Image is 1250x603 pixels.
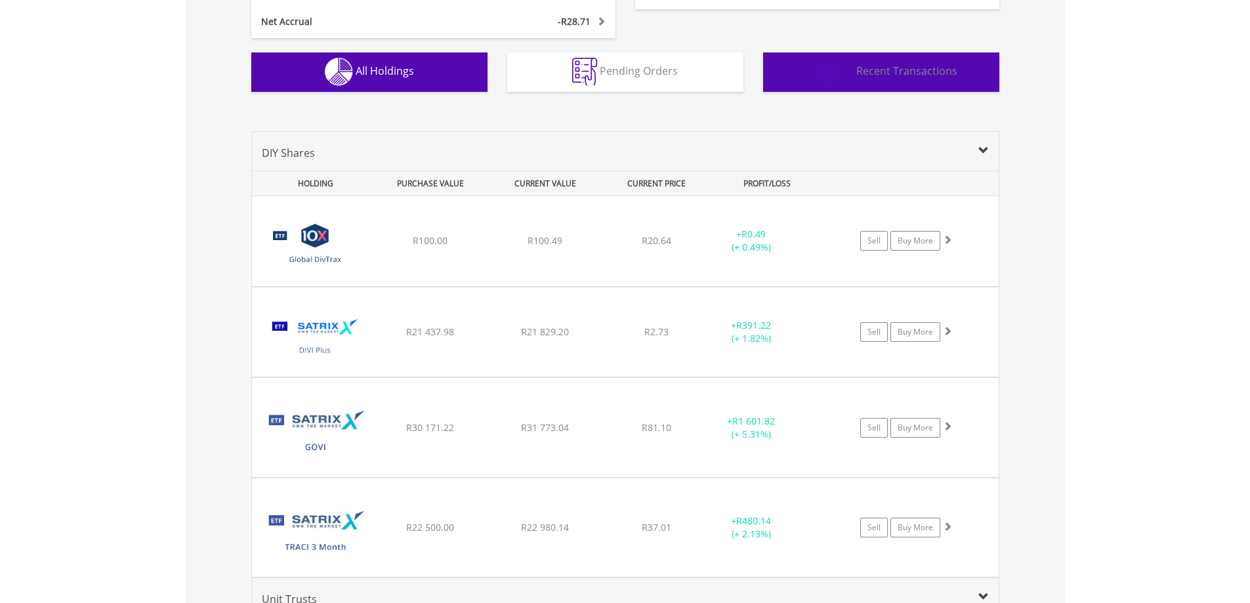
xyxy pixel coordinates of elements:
[528,234,562,247] span: R100.49
[490,171,602,196] div: CURRENT VALUE
[642,421,671,434] span: R81.10
[262,146,315,160] span: DIY Shares
[856,64,957,78] span: Recent Transactions
[558,15,591,28] span: -R28.71
[375,171,487,196] div: PURCHASE VALUE
[259,495,371,573] img: TFSA.STXTRA.png
[860,418,888,438] a: Sell
[763,52,999,92] button: Recent Transactions
[890,231,940,251] a: Buy More
[702,415,801,441] div: + (+ 5.31%)
[406,421,454,434] span: R30 171.22
[702,319,801,345] div: + (+ 1.82%)
[860,518,888,537] a: Sell
[521,325,569,338] span: R21 829.20
[642,234,671,247] span: R20.64
[711,171,823,196] div: PROFIT/LOSS
[736,319,771,331] span: R391.22
[600,64,678,78] span: Pending Orders
[521,521,569,533] span: R22 980.14
[325,58,353,86] img: holdings-wht.png
[259,394,371,473] img: TFSA.STXGVI.png
[253,171,372,196] div: HOLDING
[642,521,671,533] span: R37.01
[406,521,454,533] span: R22 500.00
[413,234,448,247] span: R100.00
[702,228,801,254] div: + (+ 0.49%)
[251,52,488,92] button: All Holdings
[356,64,414,78] span: All Holdings
[741,228,766,240] span: R0.49
[644,325,669,338] span: R2.73
[572,58,597,86] img: pending_instructions-wht.png
[521,421,569,434] span: R31 773.04
[702,514,801,541] div: + (+ 2.13%)
[890,322,940,342] a: Buy More
[259,304,371,374] img: TFSA.STXDIV.png
[251,15,464,28] div: Net Accrual
[860,322,888,342] a: Sell
[736,514,771,527] span: R480.14
[860,231,888,251] a: Sell
[406,325,454,338] span: R21 437.98
[604,171,708,196] div: CURRENT PRICE
[732,415,775,427] span: R1 601.82
[259,213,371,283] img: TFSA.GLODIV.png
[890,518,940,537] a: Buy More
[890,418,940,438] a: Buy More
[507,52,743,92] button: Pending Orders
[804,58,854,87] img: transactions-zar-wht.png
